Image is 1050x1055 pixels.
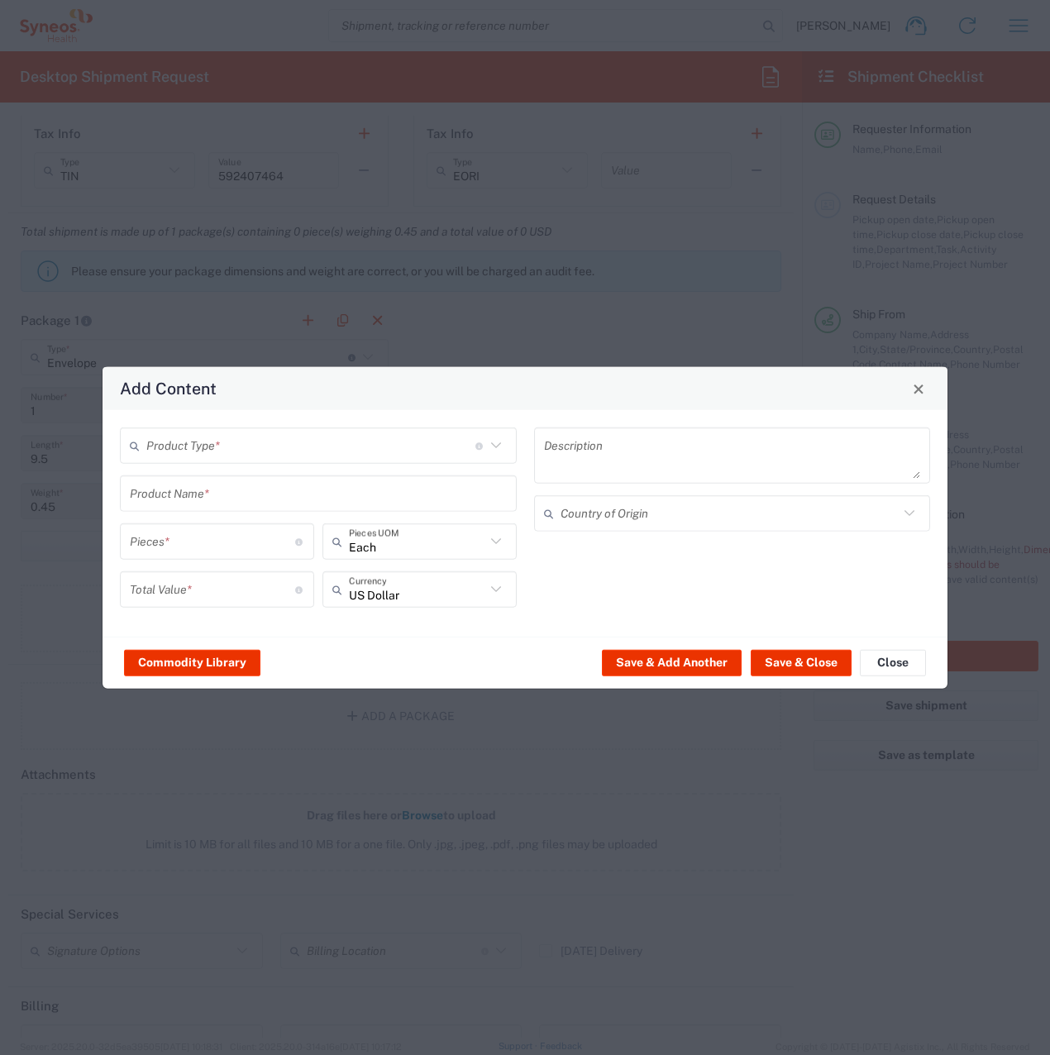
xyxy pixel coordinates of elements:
button: Save & Close [751,649,852,675]
button: Save & Add Another [602,649,742,675]
button: Commodity Library [124,649,260,675]
h4: Add Content [120,376,217,400]
button: Close [907,377,930,400]
button: Close [860,649,926,675]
